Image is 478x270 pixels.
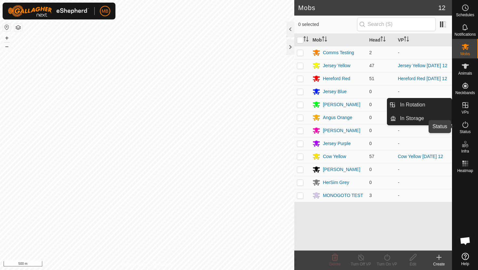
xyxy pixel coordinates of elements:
[323,75,350,82] div: Hereford Red
[460,52,470,56] span: Mobs
[369,128,372,133] span: 0
[426,261,452,267] div: Create
[400,115,424,122] span: In Storage
[323,114,352,121] div: Angus Orange
[153,262,173,267] a: Contact Us
[3,43,11,50] button: –
[303,37,309,43] p-sorticon: Activate to sort
[395,189,452,202] td: -
[461,110,469,114] span: VPs
[395,163,452,176] td: -
[456,13,474,17] span: Schedules
[369,193,372,198] span: 3
[102,8,109,15] span: MB
[395,124,452,137] td: -
[369,180,372,185] span: 0
[455,91,475,95] span: Neckbands
[369,167,372,172] span: 0
[298,4,438,12] h2: Mobs
[8,5,89,17] img: Gallagher Logo
[369,102,372,107] span: 0
[404,37,409,43] p-sorticon: Activate to sort
[455,32,476,36] span: Notifications
[369,154,374,159] span: 57
[3,23,11,31] button: Reset Map
[3,34,11,42] button: +
[323,49,354,56] div: Comms Testing
[395,34,452,46] th: VP
[398,76,447,81] a: Hereford Red [DATE] 12
[395,85,452,98] td: -
[323,179,349,186] div: HerSim Grey
[438,3,445,13] span: 12
[14,24,22,31] button: Map Layers
[400,101,425,109] span: In Rotation
[395,46,452,59] td: -
[323,101,360,108] div: [PERSON_NAME]
[322,37,327,43] p-sorticon: Activate to sort
[452,250,478,268] a: Help
[395,176,452,189] td: -
[357,18,436,31] input: Search (S)
[456,231,475,251] div: Open chat
[121,262,146,267] a: Privacy Policy
[348,261,374,267] div: Turn Off VP
[323,166,360,173] div: [PERSON_NAME]
[369,141,372,146] span: 0
[323,88,347,95] div: Jersey Blue
[323,192,363,199] div: MONOGOTO TEST
[298,21,357,28] span: 0 selected
[380,37,386,43] p-sorticon: Activate to sort
[395,137,452,150] td: -
[369,89,372,94] span: 0
[398,63,447,68] a: Jersey Yellow [DATE] 12
[457,169,473,173] span: Heatmap
[310,34,367,46] th: Mob
[459,130,471,134] span: Status
[396,98,452,111] a: In Rotation
[458,71,472,75] span: Animals
[400,261,426,267] div: Edit
[323,153,346,160] div: Cow Yellow
[369,115,372,120] span: 0
[396,112,452,125] a: In Storage
[461,262,469,266] span: Help
[461,149,469,153] span: Infra
[366,34,395,46] th: Head
[387,112,452,125] li: In Storage
[369,63,374,68] span: 47
[323,140,351,147] div: Jersey Purple
[369,76,374,81] span: 51
[387,98,452,111] li: In Rotation
[323,127,360,134] div: [PERSON_NAME]
[398,154,443,159] a: Cow Yellow [DATE] 12
[329,262,341,266] span: Delete
[374,261,400,267] div: Turn On VP
[323,62,351,69] div: Jersey Yellow
[369,50,372,55] span: 2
